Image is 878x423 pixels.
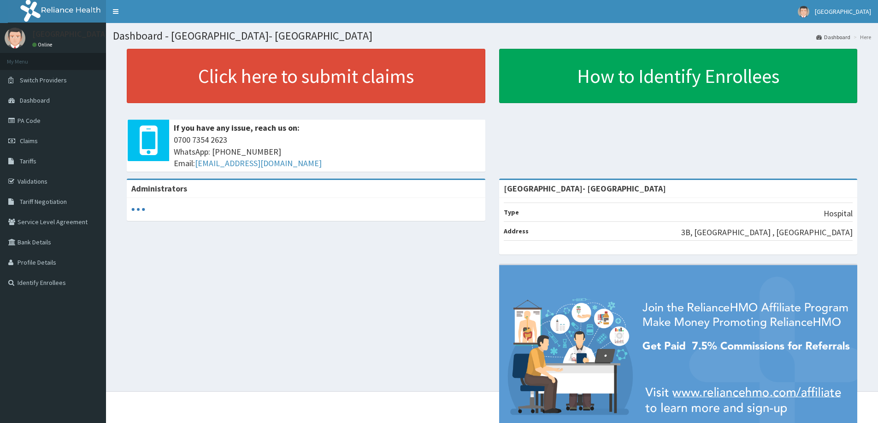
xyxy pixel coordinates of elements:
span: Switch Providers [20,76,67,84]
p: Hospital [824,208,853,220]
img: User Image [798,6,809,17]
b: Type [504,208,519,216]
span: Claims [20,137,38,145]
img: User Image [5,28,25,48]
span: 0700 7354 2623 WhatsApp: [PHONE_NUMBER] Email: [174,134,481,169]
p: 3B, [GEOGRAPHIC_DATA] , [GEOGRAPHIC_DATA] [681,226,853,238]
strong: [GEOGRAPHIC_DATA]- [GEOGRAPHIC_DATA] [504,183,666,194]
b: If you have any issue, reach us on: [174,122,300,133]
span: Dashboard [20,96,50,104]
span: Tariffs [20,157,36,165]
a: [EMAIL_ADDRESS][DOMAIN_NAME] [195,158,322,168]
span: Tariff Negotiation [20,197,67,206]
span: [GEOGRAPHIC_DATA] [815,7,871,16]
p: [GEOGRAPHIC_DATA] [32,30,108,38]
a: Online [32,41,54,48]
b: Administrators [131,183,187,194]
li: Here [851,33,871,41]
a: Click here to submit claims [127,49,485,103]
a: Dashboard [816,33,850,41]
b: Address [504,227,529,235]
svg: audio-loading [131,203,145,216]
h1: Dashboard - [GEOGRAPHIC_DATA]- [GEOGRAPHIC_DATA] [113,30,871,42]
a: How to Identify Enrollees [499,49,858,103]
